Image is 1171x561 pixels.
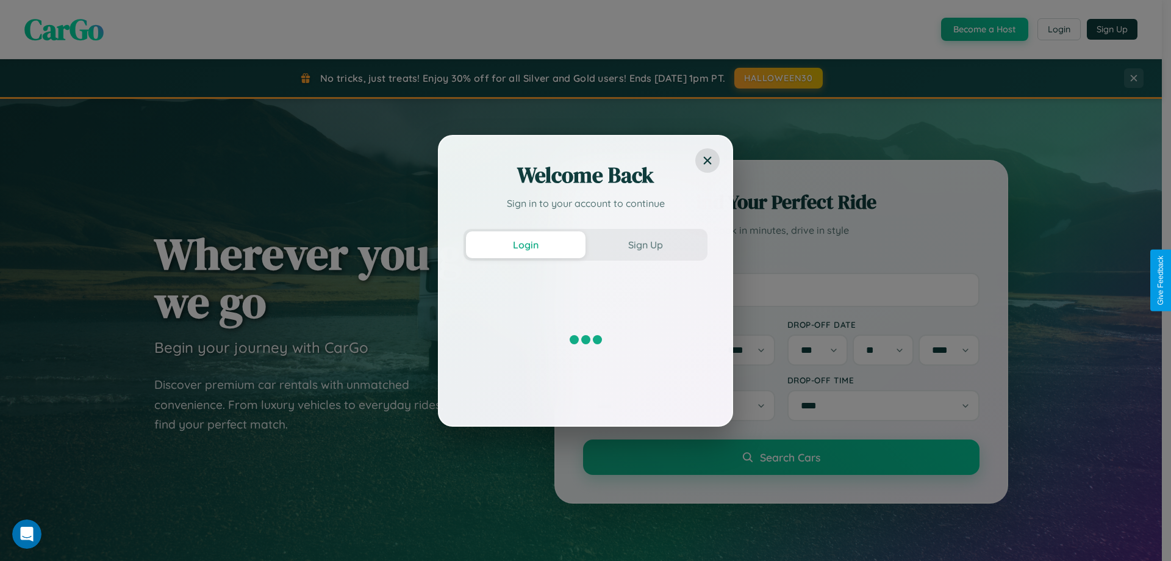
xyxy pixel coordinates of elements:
div: Give Feedback [1156,256,1165,305]
h2: Welcome Back [464,161,707,190]
button: Login [466,231,585,258]
iframe: Intercom live chat [12,519,41,549]
p: Sign in to your account to continue [464,196,707,211]
button: Sign Up [585,231,705,258]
